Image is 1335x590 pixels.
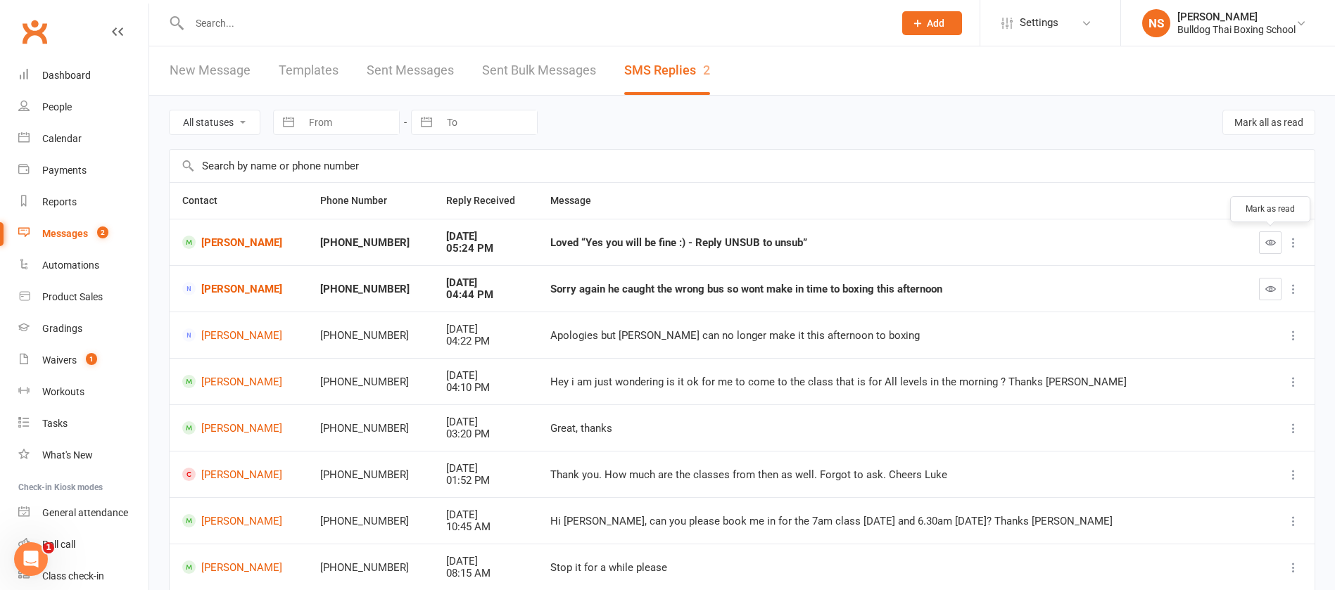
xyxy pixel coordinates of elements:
[18,440,148,471] a: What's New
[17,14,52,49] a: Clubworx
[42,228,88,239] div: Messages
[42,70,91,81] div: Dashboard
[18,497,148,529] a: General attendance kiosk mode
[902,11,962,35] button: Add
[182,282,295,295] a: [PERSON_NAME]
[42,165,87,176] div: Payments
[434,183,537,219] th: Reply Received
[42,449,93,461] div: What's New
[42,507,128,518] div: General attendance
[182,328,295,342] a: [PERSON_NAME]
[550,330,1227,342] div: Apologies but [PERSON_NAME] can no longer make it this afternoon to boxing
[320,515,421,527] div: [PHONE_NUMBER]
[446,231,524,243] div: [DATE]
[624,46,710,95] a: SMS Replies2
[182,560,295,574] a: [PERSON_NAME]
[320,237,421,249] div: [PHONE_NUMBER]
[182,514,295,527] a: [PERSON_NAME]
[446,509,524,521] div: [DATE]
[18,91,148,123] a: People
[439,110,537,134] input: To
[279,46,339,95] a: Templates
[97,226,108,238] span: 2
[182,468,295,481] a: [PERSON_NAME]
[170,183,308,219] th: Contact
[446,428,524,440] div: 03:20 PM
[43,542,54,553] span: 1
[18,313,148,345] a: Gradings
[446,475,524,487] div: 01:52 PM
[14,542,48,576] iframe: Intercom live chat
[320,283,421,295] div: [PHONE_NUMBER]
[18,155,148,186] a: Payments
[446,382,524,394] div: 04:10 PM
[182,375,295,388] a: [PERSON_NAME]
[18,123,148,155] a: Calendar
[446,323,524,335] div: [DATE]
[18,529,148,560] a: Roll call
[446,335,524,347] div: 04:22 PM
[446,370,524,382] div: [DATE]
[550,237,1227,249] div: Loved “Yes you will be fine :) - Reply UNSUB to unsub”
[18,250,148,281] a: Automations
[42,354,77,366] div: Waivers
[42,570,104,582] div: Class check-in
[320,330,421,342] div: [PHONE_NUMBER]
[367,46,454,95] a: Sent Messages
[1177,11,1296,23] div: [PERSON_NAME]
[446,289,524,301] div: 04:44 PM
[18,218,148,250] a: Messages 2
[42,133,82,144] div: Calendar
[446,243,524,255] div: 05:24 PM
[18,408,148,440] a: Tasks
[538,183,1240,219] th: Message
[42,291,103,302] div: Product Sales
[446,556,524,567] div: [DATE]
[42,259,99,271] div: Automations
[18,186,148,218] a: Reports
[170,46,251,95] a: New Message
[320,376,421,388] div: [PHONE_NUMBER]
[42,386,84,397] div: Workouts
[446,521,524,533] div: 10:45 AM
[320,562,421,574] div: [PHONE_NUMBER]
[446,463,524,475] div: [DATE]
[42,539,75,550] div: Roll call
[446,277,524,289] div: [DATE]
[42,418,68,429] div: Tasks
[550,562,1227,574] div: Stop it for a while please
[42,101,72,113] div: People
[320,423,421,435] div: [PHONE_NUMBER]
[170,150,1315,182] input: Search by name or phone number
[1222,110,1315,135] button: Mark all as read
[482,46,596,95] a: Sent Bulk Messages
[446,567,524,579] div: 08:15 AM
[1177,23,1296,36] div: Bulldog Thai Boxing School
[550,376,1227,388] div: Hey i am just wondering is it ok for me to come to the class that is for All levels in the mornin...
[301,110,399,134] input: From
[703,63,710,77] div: 2
[320,469,421,481] div: [PHONE_NUMBER]
[18,60,148,91] a: Dashboard
[86,353,97,365] span: 1
[182,421,295,435] a: [PERSON_NAME]
[550,283,1227,295] div: Sorry again he caught the wrong bus so wont make in time to boxing this afternoon
[1142,9,1170,37] div: NS
[18,345,148,376] a: Waivers 1
[1020,7,1058,39] span: Settings
[308,183,434,219] th: Phone Number
[182,236,295,249] a: [PERSON_NAME]
[550,515,1227,527] div: Hi [PERSON_NAME], can you please book me in for the 7am class [DATE] and 6.30am [DATE]? Thanks [P...
[42,323,82,334] div: Gradings
[927,18,944,29] span: Add
[18,281,148,313] a: Product Sales
[18,376,148,408] a: Workouts
[446,416,524,428] div: [DATE]
[550,423,1227,435] div: Great, thanks
[42,196,77,207] div: Reports
[185,13,884,33] input: Search...
[550,469,1227,481] div: Thank you. How much are the classes from then as well. Forgot to ask. Cheers Luke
